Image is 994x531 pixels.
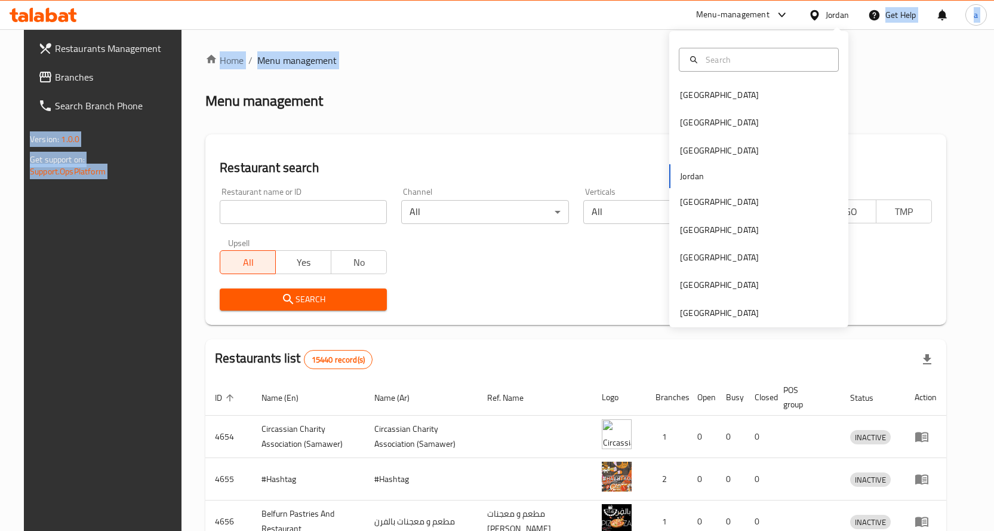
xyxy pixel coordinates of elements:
div: Jordan [826,8,849,22]
span: 15440 record(s) [304,354,372,366]
button: Search [220,288,387,311]
div: Menu [915,429,937,444]
span: Get support on: [30,152,85,167]
span: Ref. Name [487,391,539,405]
span: a [974,8,978,22]
span: No [336,254,382,271]
li: / [248,53,253,67]
a: Branches [29,63,190,91]
td: 4655 [205,458,252,501]
div: [GEOGRAPHIC_DATA] [680,144,759,157]
div: [GEOGRAPHIC_DATA] [680,116,759,129]
a: Restaurants Management [29,34,190,63]
span: ID [215,391,238,405]
button: No [331,250,387,274]
div: INACTIVE [850,472,891,487]
div: [GEOGRAPHIC_DATA] [680,223,759,237]
div: All [583,200,750,224]
td: 0 [716,458,745,501]
span: TGO [826,203,872,220]
label: Upsell [228,238,250,247]
th: Closed [745,379,774,416]
td: 0 [745,416,774,458]
td: #Hashtag [252,458,365,501]
th: Action [905,379,946,416]
div: Menu [915,514,937,529]
th: Busy [716,379,745,416]
span: Name (Ar) [374,391,425,405]
div: [GEOGRAPHIC_DATA] [680,306,759,320]
div: All [401,200,568,224]
td: 1 [646,416,688,458]
input: Search for restaurant name or ID.. [220,200,387,224]
span: All [225,254,271,271]
td: 0 [688,458,716,501]
td: 4654 [205,416,252,458]
div: [GEOGRAPHIC_DATA] [680,251,759,264]
div: Total records count [304,350,373,369]
span: Branches [55,70,180,84]
div: Export file [913,345,941,374]
span: Search Branch Phone [55,99,180,113]
td: 2 [646,458,688,501]
span: Name (En) [261,391,314,405]
div: INACTIVE [850,515,891,529]
img: ​Circassian ​Charity ​Association​ (Samawer) [602,419,632,449]
span: INACTIVE [850,473,891,487]
span: Yes [281,254,327,271]
span: 1.0.0 [61,131,79,147]
td: #Hashtag [365,458,478,501]
span: POS group [783,383,826,412]
h2: Restaurants list [215,349,373,369]
th: Logo [592,379,646,416]
span: Search [229,292,377,307]
span: Version: [30,131,59,147]
a: Support.OpsPlatform [30,164,106,179]
span: Menu management [257,53,337,67]
span: Restaurants Management [55,41,180,56]
h2: Menu management [205,91,323,111]
h2: Restaurant search [220,159,932,177]
input: Search [701,53,831,66]
nav: breadcrumb [205,53,946,67]
button: Yes [275,250,331,274]
span: INACTIVE [850,515,891,529]
div: Menu-management [696,8,770,22]
span: TMP [881,203,927,220]
button: TMP [876,199,932,223]
td: 0 [745,458,774,501]
img: #Hashtag [602,462,632,492]
button: All [220,250,276,274]
div: [GEOGRAPHIC_DATA] [680,88,759,102]
a: Home [205,53,244,67]
a: Search Branch Phone [29,91,190,120]
td: ​Circassian ​Charity ​Association​ (Samawer) [365,416,478,458]
div: [GEOGRAPHIC_DATA] [680,195,759,208]
th: Branches [646,379,688,416]
th: Open [688,379,716,416]
td: ​Circassian ​Charity ​Association​ (Samawer) [252,416,365,458]
div: [GEOGRAPHIC_DATA] [680,278,759,291]
span: INACTIVE [850,431,891,444]
td: 0 [688,416,716,458]
td: 0 [716,416,745,458]
div: Menu [915,472,937,486]
span: Status [850,391,889,405]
